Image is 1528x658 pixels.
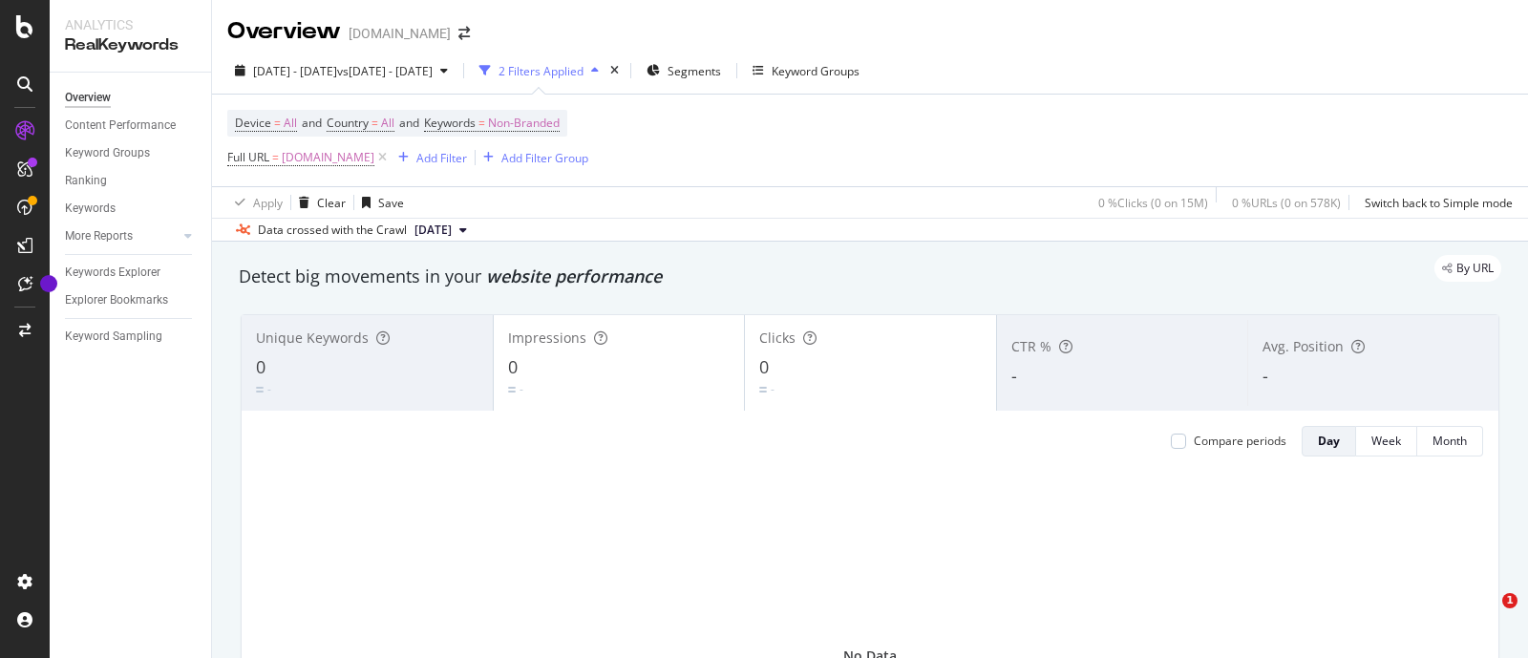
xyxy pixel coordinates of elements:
[256,387,264,393] img: Equal
[1456,263,1494,274] span: By URL
[1434,255,1501,282] div: legacy label
[354,187,404,218] button: Save
[65,226,179,246] a: More Reports
[771,381,775,397] div: -
[227,55,456,86] button: [DATE] - [DATE]vs[DATE] - [DATE]
[65,290,168,310] div: Explorer Bookmarks
[65,171,107,191] div: Ranking
[391,146,467,169] button: Add Filter
[65,171,198,191] a: Ranking
[508,329,586,347] span: Impressions
[501,150,588,166] div: Add Filter Group
[227,187,283,218] button: Apply
[1371,433,1401,449] div: Week
[40,275,57,292] div: Tooltip anchor
[759,387,767,393] img: Equal
[284,110,297,137] span: All
[378,195,404,211] div: Save
[668,63,721,79] span: Segments
[606,61,623,80] div: times
[1302,426,1356,456] button: Day
[291,187,346,218] button: Clear
[407,219,475,242] button: [DATE]
[1011,364,1017,387] span: -
[1232,195,1341,211] div: 0 % URLs ( 0 on 578K )
[371,115,378,131] span: =
[381,110,394,137] span: All
[256,355,265,378] span: 0
[520,381,523,397] div: -
[458,27,470,40] div: arrow-right-arrow-left
[1318,433,1340,449] div: Day
[745,55,867,86] button: Keyword Groups
[65,263,198,283] a: Keywords Explorer
[65,143,198,163] a: Keyword Groups
[65,199,198,219] a: Keywords
[639,55,729,86] button: Segments
[65,116,176,136] div: Content Performance
[416,150,467,166] div: Add Filter
[65,327,198,347] a: Keyword Sampling
[317,195,346,211] div: Clear
[508,387,516,393] img: Equal
[349,24,451,43] div: [DOMAIN_NAME]
[227,149,269,165] span: Full URL
[65,263,160,283] div: Keywords Explorer
[256,329,369,347] span: Unique Keywords
[476,146,588,169] button: Add Filter Group
[1432,433,1467,449] div: Month
[65,116,198,136] a: Content Performance
[272,149,279,165] span: =
[65,15,196,34] div: Analytics
[759,329,796,347] span: Clicks
[508,355,518,378] span: 0
[1011,337,1051,355] span: CTR %
[65,226,133,246] div: More Reports
[414,222,452,239] span: 2025 Jul. 26th
[1365,195,1513,211] div: Switch back to Simple mode
[759,355,769,378] span: 0
[499,63,584,79] div: 2 Filters Applied
[65,143,150,163] div: Keyword Groups
[227,15,341,48] div: Overview
[65,88,111,108] div: Overview
[478,115,485,131] span: =
[337,63,433,79] span: vs [DATE] - [DATE]
[274,115,281,131] span: =
[65,290,198,310] a: Explorer Bookmarks
[772,63,859,79] div: Keyword Groups
[65,199,116,219] div: Keywords
[399,115,419,131] span: and
[472,55,606,86] button: 2 Filters Applied
[1502,593,1517,608] span: 1
[424,115,476,131] span: Keywords
[488,110,560,137] span: Non-Branded
[1417,426,1483,456] button: Month
[1463,593,1509,639] iframe: Intercom live chat
[65,88,198,108] a: Overview
[1263,364,1268,387] span: -
[65,327,162,347] div: Keyword Sampling
[282,144,374,171] span: [DOMAIN_NAME]
[258,222,407,239] div: Data crossed with the Crawl
[253,63,337,79] span: [DATE] - [DATE]
[1098,195,1208,211] div: 0 % Clicks ( 0 on 15M )
[302,115,322,131] span: and
[1357,187,1513,218] button: Switch back to Simple mode
[253,195,283,211] div: Apply
[1356,426,1417,456] button: Week
[327,115,369,131] span: Country
[267,381,271,397] div: -
[65,34,196,56] div: RealKeywords
[1263,337,1344,355] span: Avg. Position
[235,115,271,131] span: Device
[1194,433,1286,449] div: Compare periods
